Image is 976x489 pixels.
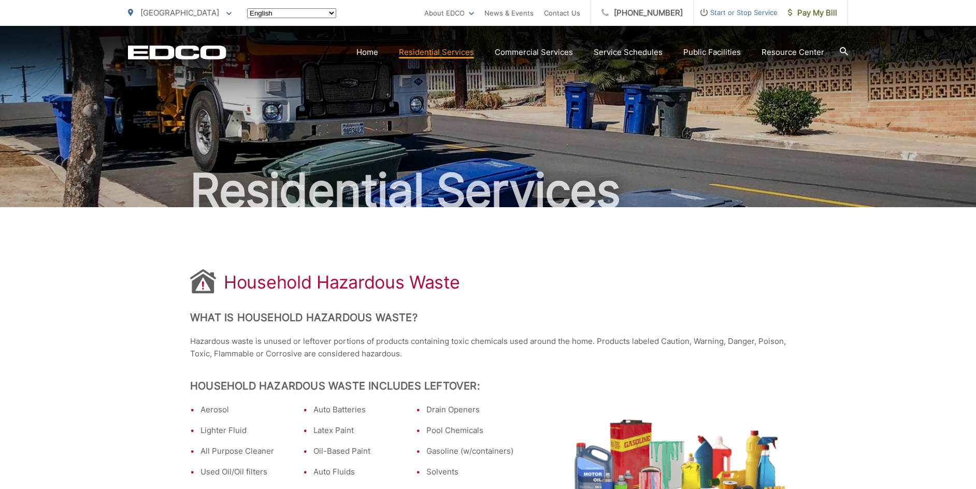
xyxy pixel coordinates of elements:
[190,380,786,392] h2: Household Hazardous Waste Includes Leftover:
[200,424,288,437] li: Lighter Fluid
[424,7,474,19] a: About EDCO
[190,335,786,360] p: Hazardous waste is unused or leftover portions of products containing toxic chemicals used around...
[128,45,226,60] a: EDCD logo. Return to the homepage.
[128,165,848,217] h2: Residential Services
[313,466,400,478] li: Auto Fluids
[683,46,741,59] a: Public Facilities
[200,445,288,457] li: All Purpose Cleaner
[594,46,663,59] a: Service Schedules
[426,466,513,478] li: Solvents
[313,404,400,416] li: Auto Batteries
[356,46,378,59] a: Home
[313,445,400,457] li: Oil-Based Paint
[190,311,786,324] h2: What is Household Hazardous Waste?
[495,46,573,59] a: Commercial Services
[200,466,288,478] li: Used Oil/Oil filters
[247,8,336,18] select: Select a language
[762,46,824,59] a: Resource Center
[426,404,513,416] li: Drain Openers
[788,7,837,19] span: Pay My Bill
[426,445,513,457] li: Gasoline (w/containers)
[426,424,513,437] li: Pool Chemicals
[140,8,219,18] span: [GEOGRAPHIC_DATA]
[484,7,534,19] a: News & Events
[313,424,400,437] li: Latex Paint
[200,404,288,416] li: Aerosol
[544,7,580,19] a: Contact Us
[399,46,474,59] a: Residential Services
[224,272,460,293] h1: Household Hazardous Waste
